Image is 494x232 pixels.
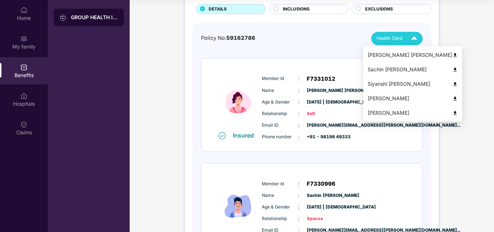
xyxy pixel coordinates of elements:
[20,64,28,71] img: svg+xml;base64,PHN2ZyBpZD0iQmVuZWZpdHMiIHhtbG5zPSJodHRwOi8vd3d3LnczLm9yZy8yMDAwL3N2ZyIgd2lkdGg9Ij...
[298,203,300,211] span: :
[20,7,28,14] img: svg+xml;base64,PHN2ZyBpZD0iSG9tZSIgeG1sbnM9Imh0dHA6Ly93d3cudzMub3JnLzIwMDAvc3ZnIiB3aWR0aD0iMjAiIG...
[262,110,298,117] span: Relationship
[452,110,458,116] img: svg+xml;base64,PHN2ZyB4bWxucz0iaHR0cDovL3d3dy53My5vcmcvMjAwMC9zdmciIHdpZHRoPSI0OCIgaGVpZ2h0PSI0OC...
[298,192,300,200] span: :
[452,96,458,101] img: svg+xml;base64,PHN2ZyB4bWxucz0iaHR0cDovL3d3dy53My5vcmcvMjAwMC9zdmciIHdpZHRoPSI0OCIgaGVpZ2h0PSI0OC...
[452,81,458,87] img: svg+xml;base64,PHN2ZyB4bWxucz0iaHR0cDovL3d3dy53My5vcmcvMjAwMC9zdmciIHdpZHRoPSI0OCIgaGVpZ2h0PSI0OC...
[298,98,300,106] span: :
[59,14,67,21] img: svg+xml;base64,PHN2ZyB3aWR0aD0iMjAiIGhlaWdodD0iMjAiIHZpZXdCb3g9IjAgMCAyMCAyMCIgZmlsbD0ibm9uZSIgeG...
[452,52,458,58] img: svg+xml;base64,PHN2ZyB4bWxucz0iaHR0cDovL3d3dy53My5vcmcvMjAwMC9zdmciIHdpZHRoPSI0OCIgaGVpZ2h0PSI0OC...
[226,35,255,41] span: 59162786
[262,99,298,106] span: Age & Gender
[368,66,458,73] div: Sachin [PERSON_NAME]
[262,75,298,82] span: Member Id
[368,109,458,117] div: [PERSON_NAME]
[20,121,28,128] img: svg+xml;base64,PHN2ZyBpZD0iQ2xhaW0iIHhtbG5zPSJodHRwOi8vd3d3LnczLm9yZy8yMDAwL3N2ZyIgd2lkdGg9IjIwIi...
[368,80,458,88] div: Siyanshi [PERSON_NAME]
[262,87,298,94] span: Name
[262,181,298,187] span: Member Id
[307,110,343,117] span: Self
[298,180,300,188] span: :
[368,94,458,102] div: [PERSON_NAME]
[307,134,343,140] span: +91 - 98196 49333
[452,67,458,72] img: svg+xml;base64,PHN2ZyB4bWxucz0iaHR0cDovL3d3dy53My5vcmcvMjAwMC9zdmciIHdpZHRoPSI0OCIgaGVpZ2h0PSI0OC...
[20,35,28,42] img: svg+xml;base64,PHN2ZyB3aWR0aD0iMjAiIGhlaWdodD0iMjAiIHZpZXdCb3g9IjAgMCAyMCAyMCIgZmlsbD0ibm9uZSIgeG...
[218,132,226,139] img: svg+xml;base64,PHN2ZyB4bWxucz0iaHR0cDovL3d3dy53My5vcmcvMjAwMC9zdmciIHdpZHRoPSIxNiIgaGVpZ2h0PSIxNi...
[201,34,255,42] div: Policy No:
[262,192,298,199] span: Name
[71,14,118,21] div: GROUP HEALTH INSURANCE
[307,87,343,94] span: [PERSON_NAME] [PERSON_NAME]
[298,87,300,94] span: :
[368,51,458,59] div: [PERSON_NAME] [PERSON_NAME]
[307,192,343,199] span: Sachin [PERSON_NAME]
[298,75,300,83] span: :
[307,180,335,188] span: F7330996
[262,204,298,211] span: Age & Gender
[209,6,227,13] span: DETAILS
[365,6,393,13] span: EXCLUSIONS
[298,121,300,129] span: :
[262,122,298,129] span: Email ID
[283,6,310,13] span: INCLUSIONS
[377,35,402,42] span: Health Card
[307,122,343,129] span: [PERSON_NAME][EMAIL_ADDRESS][PERSON_NAME][DOMAIN_NAME]...
[307,215,343,222] span: Spouse
[307,99,343,106] span: [DATE] | [DEMOGRAPHIC_DATA]
[298,215,300,223] span: :
[262,215,298,222] span: Relationship
[371,32,423,45] button: Health Card
[298,133,300,141] span: :
[20,92,28,100] img: svg+xml;base64,PHN2ZyBpZD0iSG9zcGl0YWxzIiB4bWxucz0iaHR0cDovL3d3dy53My5vcmcvMjAwMC9zdmciIHdpZHRoPS...
[298,110,300,118] span: :
[408,32,420,45] img: Icuh8uwCUCF+XjCZyLQsAKiDCM9HiE6CMYmKQaPGkZKaA32CAAACiQcFBJY0IsAAAAASUVORK5CYII=
[217,70,260,131] img: icon
[233,132,258,139] div: Insured
[307,204,343,211] span: [DATE] | [DEMOGRAPHIC_DATA]
[307,75,335,83] span: F7331012
[262,134,298,140] span: Phone number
